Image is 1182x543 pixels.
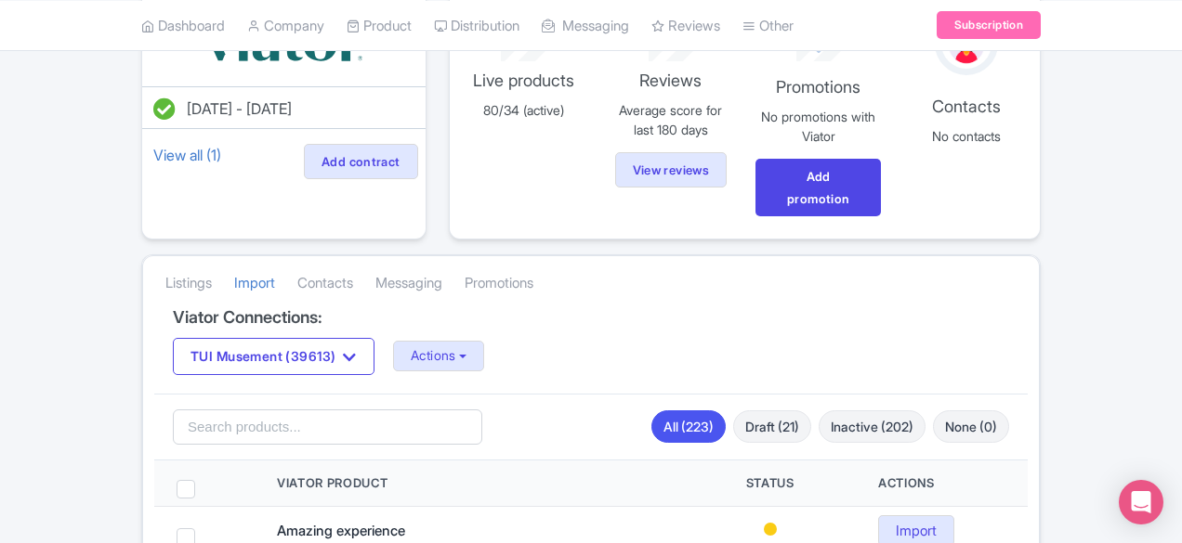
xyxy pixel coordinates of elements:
a: Listings [165,258,212,309]
a: Inactive (202) [819,410,926,443]
th: Viator Product [255,460,684,507]
button: Actions [393,341,485,371]
p: 80/34 (active) [461,100,586,120]
th: Actions [856,460,1028,507]
a: Subscription [937,11,1041,39]
a: Add promotion [755,159,881,216]
div: Open Intercom Messenger [1119,480,1163,524]
a: Messaging [375,258,442,309]
a: None (0) [933,410,1009,443]
button: TUI Musement (39613) [173,338,374,375]
p: No contacts [903,126,1029,146]
p: Promotions [755,74,881,99]
a: Draft (21) [733,410,811,443]
h4: Viator Connections: [173,308,1009,327]
a: Add contract [304,144,418,179]
a: View all (1) [150,142,225,168]
a: Promotions [465,258,533,309]
input: Search products... [173,409,482,445]
div: Amazing experience [277,521,556,542]
span: [DATE] - [DATE] [187,99,292,118]
span: Draft [764,523,777,536]
a: View reviews [615,152,728,187]
a: Contacts [297,258,353,309]
a: All (223) [651,410,726,443]
p: No promotions with Viator [755,107,881,146]
p: Live products [461,68,586,93]
p: Reviews [608,68,733,93]
p: Contacts [903,94,1029,119]
a: Import [234,258,275,309]
p: Average score for last 180 days [608,100,733,139]
th: Status [684,460,856,507]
